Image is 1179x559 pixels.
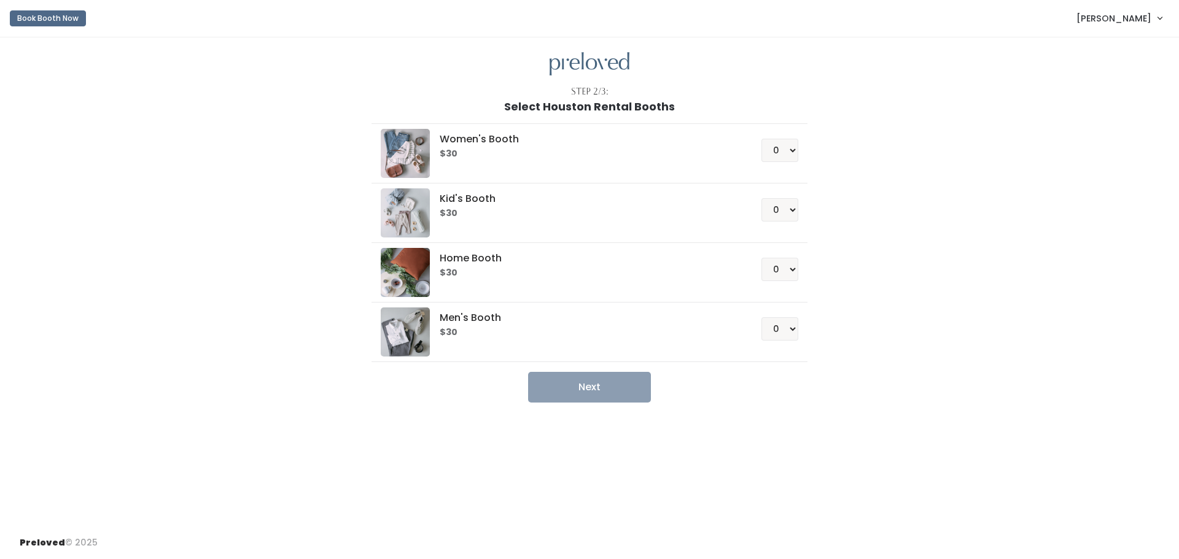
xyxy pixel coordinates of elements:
a: Book Booth Now [10,5,86,32]
a: [PERSON_NAME] [1064,5,1174,31]
h5: Men's Booth [440,312,731,323]
div: © 2025 [20,526,98,549]
img: preloved logo [550,52,629,76]
img: preloved logo [381,129,430,178]
h5: Kid's Booth [440,193,731,204]
img: preloved logo [381,307,430,357]
h1: Select Houston Rental Booths [504,101,675,113]
h6: $30 [440,149,731,159]
img: preloved logo [381,248,430,297]
div: Step 2/3: [571,85,609,98]
h5: Home Booth [440,253,731,264]
h6: $30 [440,328,731,337]
h5: Women's Booth [440,134,731,145]
span: [PERSON_NAME] [1076,12,1151,25]
button: Next [528,372,651,403]
button: Book Booth Now [10,10,86,26]
span: Preloved [20,536,65,549]
h6: $30 [440,268,731,278]
img: preloved logo [381,188,430,237]
h6: $30 [440,209,731,218]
